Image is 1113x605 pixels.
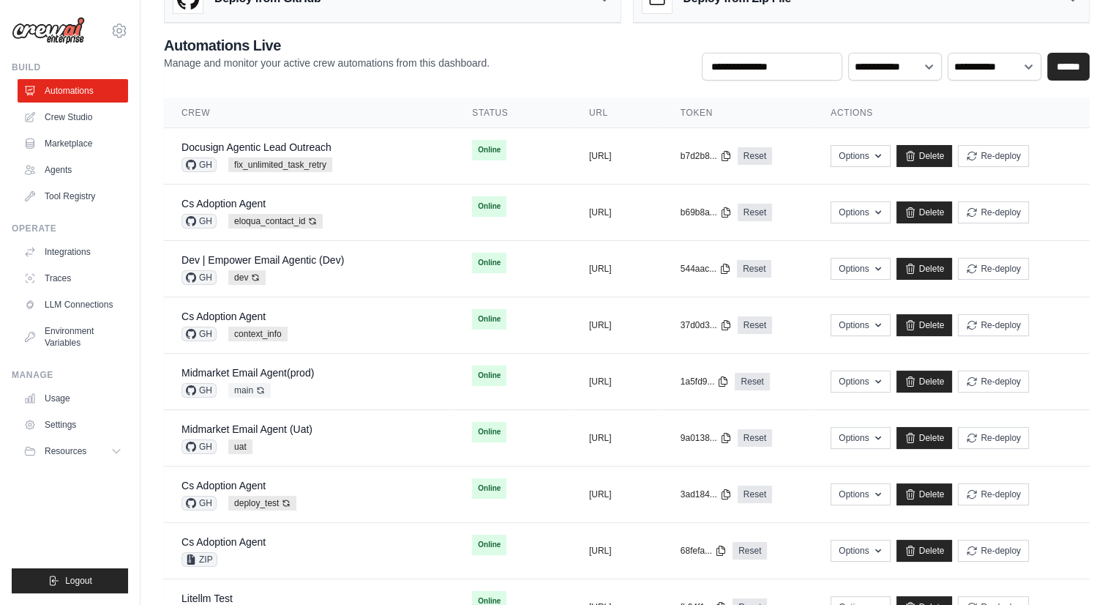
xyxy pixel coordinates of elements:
[65,575,92,587] span: Logout
[958,314,1029,336] button: Re-deploy
[732,542,767,560] a: Reset
[831,258,890,280] button: Options
[181,536,266,548] a: Cs Adoption Agent
[831,540,890,562] button: Options
[472,478,506,499] span: Online
[572,98,663,128] th: URL
[958,540,1029,562] button: Re-deploy
[958,483,1029,505] button: Re-deploy
[831,483,890,505] button: Options
[735,373,769,390] a: Reset
[472,196,506,217] span: Online
[831,371,890,393] button: Options
[181,141,331,153] a: Docusign Agentic Lead Outreach
[12,62,128,73] div: Build
[164,35,490,56] h2: Automations Live
[896,145,953,167] a: Delete
[181,480,266,491] a: Cs Adoption Agent
[228,157,332,172] span: fix_unlimited_task_retry
[454,98,572,128] th: Status
[228,439,252,454] span: uat
[681,489,732,500] button: 3ad184...
[831,145,890,167] button: Options
[681,545,727,557] button: 68fefa...
[18,240,128,264] a: Integrations
[228,214,323,229] span: eloqua_contact_id
[681,207,732,218] button: b69b8a...
[181,496,217,511] span: GH
[181,254,344,266] a: Dev | Empower Email Agentic (Dev)
[681,432,732,444] button: 9a0138...
[18,132,128,155] a: Marketplace
[45,445,86,457] span: Resources
[181,157,217,172] span: GH
[18,267,128,290] a: Traces
[958,201,1029,223] button: Re-deploy
[181,311,266,322] a: Cs Adoption Agent
[738,486,772,503] a: Reset
[228,270,266,285] span: dev
[681,376,730,387] button: 1a5fd9...
[181,552,217,567] span: ZIP
[181,270,217,285] span: GH
[737,260,771,278] a: Reset
[18,293,128,316] a: LLM Connections
[738,316,772,334] a: Reset
[663,98,814,128] th: Token
[472,422,506,442] span: Online
[18,439,128,463] button: Resources
[738,204,772,221] a: Reset
[831,314,890,336] button: Options
[181,198,266,209] a: Cs Adoption Agent
[681,319,732,331] button: 37d0d3...
[958,371,1029,393] button: Re-deploy
[896,314,953,336] a: Delete
[896,371,953,393] a: Delete
[896,258,953,280] a: Delete
[18,185,128,208] a: Tool Registry
[18,158,128,182] a: Agents
[472,365,506,386] span: Online
[738,429,772,447] a: Reset
[181,593,233,604] a: Litellm Test
[896,427,953,449] a: Delete
[738,147,772,165] a: Reset
[896,483,953,505] a: Delete
[472,535,506,555] span: Online
[181,383,217,398] span: GH
[831,201,890,223] button: Options
[12,568,128,593] button: Logout
[958,145,1029,167] button: Re-deploy
[228,383,271,398] span: main
[181,423,312,435] a: Midmarket Email Agent (Uat)
[181,327,217,341] span: GH
[12,223,128,234] div: Operate
[18,387,128,410] a: Usage
[813,98,1090,128] th: Actions
[12,17,85,45] img: Logo
[831,427,890,449] button: Options
[181,439,217,454] span: GH
[18,319,128,355] a: Environment Variables
[18,105,128,129] a: Crew Studio
[958,427,1029,449] button: Re-deploy
[958,258,1029,280] button: Re-deploy
[472,140,506,160] span: Online
[681,150,732,162] button: b7d2b8...
[472,253,506,273] span: Online
[896,201,953,223] a: Delete
[164,98,454,128] th: Crew
[181,214,217,229] span: GH
[164,56,490,70] p: Manage and monitor your active crew automations from this dashboard.
[181,367,314,379] a: Midmarket Email Agent(prod)
[472,309,506,330] span: Online
[681,263,731,275] button: 544aac...
[18,79,128,103] a: Automations
[228,496,296,511] span: deploy_test
[12,369,128,381] div: Manage
[228,327,288,341] span: context_info
[18,413,128,437] a: Settings
[896,540,953,562] a: Delete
